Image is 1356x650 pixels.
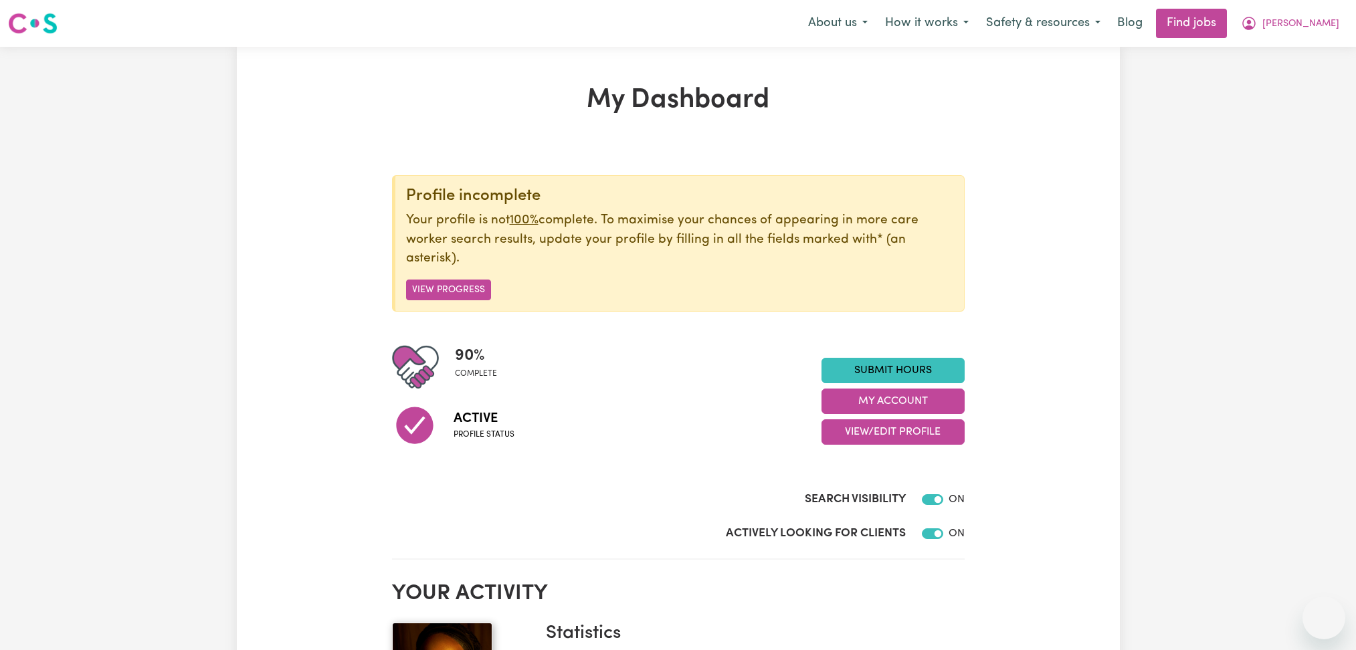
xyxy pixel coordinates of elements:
a: Submit Hours [821,358,965,383]
h1: My Dashboard [392,84,965,116]
a: Careseekers logo [8,8,58,39]
p: Your profile is not complete. To maximise your chances of appearing in more care worker search re... [406,211,953,269]
span: complete [455,368,497,380]
a: Blog [1109,9,1151,38]
a: Find jobs [1156,9,1227,38]
button: How it works [876,9,977,37]
button: About us [799,9,876,37]
iframe: Button to launch messaging window [1302,597,1345,639]
label: Actively Looking for Clients [726,525,906,542]
button: My Account [1232,9,1348,37]
div: Profile completeness: 90% [455,344,508,391]
h2: Your activity [392,581,965,607]
span: ON [949,494,965,505]
u: 100% [510,214,539,227]
span: 90 % [455,344,497,368]
img: Careseekers logo [8,11,58,35]
button: View/Edit Profile [821,419,965,445]
span: ON [949,528,965,539]
button: My Account [821,389,965,414]
button: View Progress [406,280,491,300]
button: Safety & resources [977,9,1109,37]
label: Search Visibility [805,491,906,508]
div: Profile incomplete [406,187,953,206]
span: Active [454,409,514,429]
h3: Statistics [546,623,954,645]
span: [PERSON_NAME] [1262,17,1339,31]
span: Profile status [454,429,514,441]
